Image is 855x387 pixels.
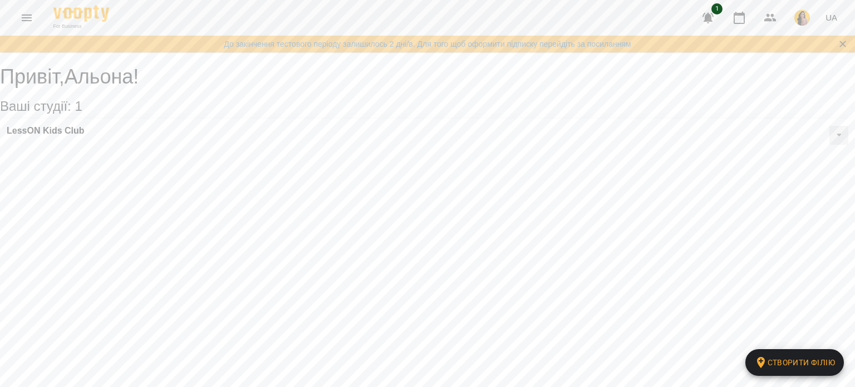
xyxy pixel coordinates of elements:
span: 1 [75,99,82,114]
span: 1 [711,3,723,14]
button: UA [821,7,842,28]
a: LessON Kids Club [7,126,85,136]
button: Menu [13,4,40,31]
img: d0b8fc692e1630ea5eff2a7c2daad50b.png [794,10,810,26]
span: For Business [53,23,109,30]
img: Voopty Logo [53,6,109,22]
span: UA [825,12,837,23]
a: До закінчення тестового періоду залишилось 2 дні/в. Для того щоб оформити підписку перейдіть за п... [224,38,631,50]
button: Закрити сповіщення [835,36,851,52]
